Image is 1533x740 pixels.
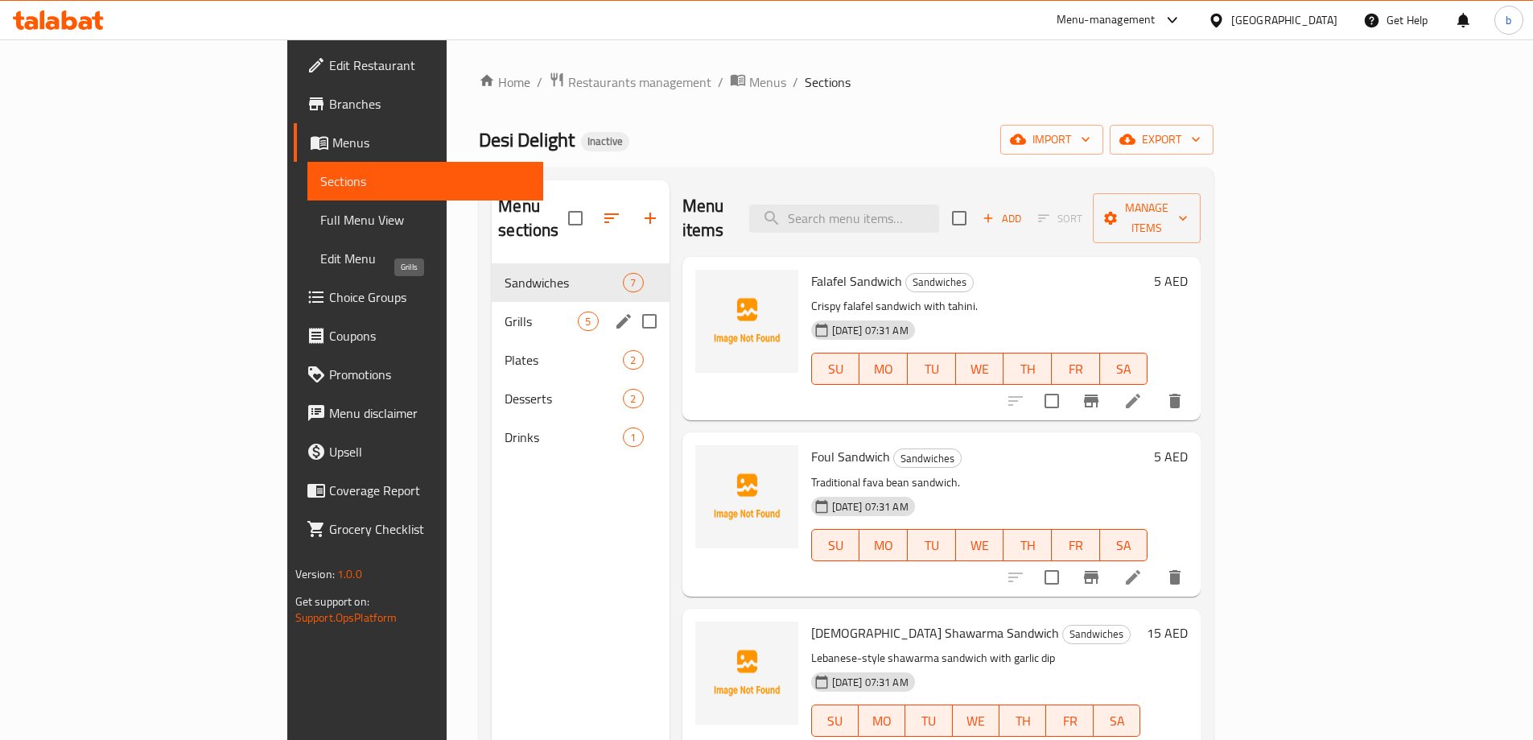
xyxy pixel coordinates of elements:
span: Sections [320,172,530,191]
span: FR [1053,709,1086,733]
span: SA [1100,709,1134,733]
button: FR [1052,529,1100,561]
span: Add [980,209,1024,228]
img: Falafel Sandwich [695,270,798,373]
button: WE [956,529,1004,561]
a: Full Menu View [307,201,543,239]
span: 2 [624,391,642,407]
span: [DATE] 07:31 AM [826,499,915,515]
button: Add section [631,199,670,238]
span: Grocery Checklist [329,519,530,539]
button: Branch-specific-item [1072,558,1111,597]
button: MO [859,529,908,561]
span: Edit Restaurant [329,56,530,75]
button: TU [908,529,956,561]
button: Add [976,206,1028,231]
span: [DATE] 07:31 AM [826,323,915,338]
span: TU [914,358,950,381]
span: Get support on: [295,591,369,612]
span: SA [1106,534,1142,557]
span: Edit Menu [320,249,530,268]
span: [DEMOGRAPHIC_DATA] Shawarma Sandwich [811,621,1059,645]
span: Coverage Report [329,481,530,500]
div: Desserts [505,389,623,408]
button: WE [953,705,999,737]
span: Coupons [329,326,530,345]
span: Foul Sandwich [811,444,890,469]
div: [GEOGRAPHIC_DATA] [1231,11,1337,29]
button: TH [1003,353,1052,385]
div: items [623,350,643,370]
div: Grills5edit [492,302,669,341]
span: export [1123,130,1201,150]
div: Sandwiches [505,273,623,292]
span: Sandwiches [894,449,961,468]
span: Choice Groups [329,287,530,307]
a: Coupons [294,316,543,355]
span: Promotions [329,365,530,384]
div: Drinks1 [492,418,669,457]
span: [DATE] 07:31 AM [826,675,915,690]
span: Version: [295,564,335,585]
button: TH [1003,529,1052,561]
span: 1.0.0 [337,564,362,585]
div: items [623,428,643,447]
button: TH [999,705,1046,737]
img: Foul Sandwich [695,445,798,548]
button: SU [811,529,860,561]
span: import [1013,130,1090,150]
button: edit [612,309,636,333]
h6: 5 AED [1154,270,1188,292]
span: Sandwiches [906,273,973,291]
span: Full Menu View [320,210,530,229]
span: 2 [624,353,642,368]
span: 7 [624,275,642,291]
span: SU [818,534,854,557]
h6: 5 AED [1154,445,1188,468]
button: import [1000,125,1103,155]
button: TU [905,705,952,737]
span: FR [1058,534,1094,557]
span: Menus [749,72,786,92]
span: MO [866,534,901,557]
button: SU [811,353,860,385]
button: SA [1100,353,1148,385]
span: Select to update [1035,384,1069,418]
a: Menus [730,72,786,93]
a: Edit menu item [1123,568,1143,587]
span: WE [959,709,993,733]
a: Grocery Checklist [294,510,543,548]
span: Manage items [1106,198,1188,238]
a: Edit Menu [307,239,543,278]
a: Promotions [294,355,543,394]
button: delete [1156,558,1194,597]
div: Sandwiches7 [492,263,669,302]
button: TU [908,353,956,385]
a: Edit menu item [1123,391,1143,411]
span: SU [818,358,854,381]
button: Manage items [1093,193,1201,243]
div: Desserts2 [492,379,669,418]
a: Sections [307,162,543,201]
span: Add item [976,206,1028,231]
span: Plates [505,350,623,370]
a: Upsell [294,432,543,471]
span: Select section first [1028,206,1093,231]
div: Menu-management [1057,10,1156,30]
button: Branch-specific-item [1072,382,1111,420]
a: Menu disclaimer [294,394,543,432]
span: Falafel Sandwich [811,269,902,293]
span: TU [914,534,950,557]
button: SA [1100,529,1148,561]
span: TH [1010,534,1045,557]
div: Sandwiches [1062,625,1131,644]
span: SA [1106,358,1142,381]
nav: Menu sections [492,257,669,463]
span: Drinks [505,428,623,447]
p: Traditional fava bean sandwich. [811,473,1148,493]
button: MO [859,705,905,737]
nav: breadcrumb [479,72,1214,93]
span: Menu disclaimer [329,403,530,423]
button: SA [1094,705,1140,737]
